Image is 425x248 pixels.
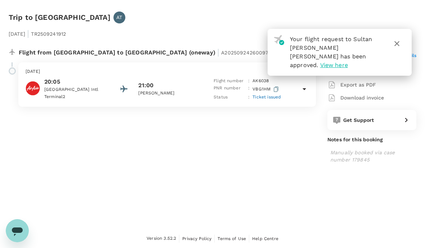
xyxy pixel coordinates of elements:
[6,219,29,242] iframe: Button to launch messaging window
[327,78,376,91] button: Export as PDF
[214,85,245,94] p: PNR number
[343,117,374,123] span: Get Support
[290,36,372,68] span: Your flight request to Sultan [PERSON_NAME] [PERSON_NAME] has been approved.
[214,77,245,85] p: Flight number
[274,35,284,45] img: flight-approved
[248,77,250,85] p: :
[27,28,29,39] span: |
[218,236,246,241] span: Terms of Use
[327,91,384,104] button: Download invoice
[320,62,348,68] span: View here
[248,94,250,101] p: :
[217,47,219,57] span: |
[44,93,109,101] p: Terminal 2
[252,94,281,99] span: Ticket issued
[340,81,376,88] p: Export as PDF
[44,86,109,93] p: [GEOGRAPHIC_DATA] Intl
[340,94,384,101] p: Download invoice
[26,81,40,96] img: AirAsia
[116,14,122,21] p: AT
[218,235,246,243] a: Terms of Use
[9,26,66,39] p: [DATE] TR2509241912
[44,77,109,86] p: 20:05
[252,85,280,94] p: VBG1HM
[214,94,245,101] p: Status
[26,68,309,75] p: [DATE]
[252,77,269,85] p: AK 6038
[182,236,211,241] span: Privacy Policy
[138,90,203,97] p: [PERSON_NAME]
[147,235,176,242] span: Version 3.52.2
[9,12,111,23] h6: Trip to [GEOGRAPHIC_DATA]
[252,235,278,243] a: Help Centre
[19,45,269,58] p: Flight from [GEOGRAPHIC_DATA] to [GEOGRAPHIC_DATA] (oneway)
[327,136,416,143] p: Notes for this booking
[221,50,268,56] span: A20250924260097
[252,236,278,241] span: Help Centre
[330,149,413,163] p: Manually booked via case number 179845
[138,81,153,90] p: 21:00
[182,235,211,243] a: Privacy Policy
[248,85,250,94] p: :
